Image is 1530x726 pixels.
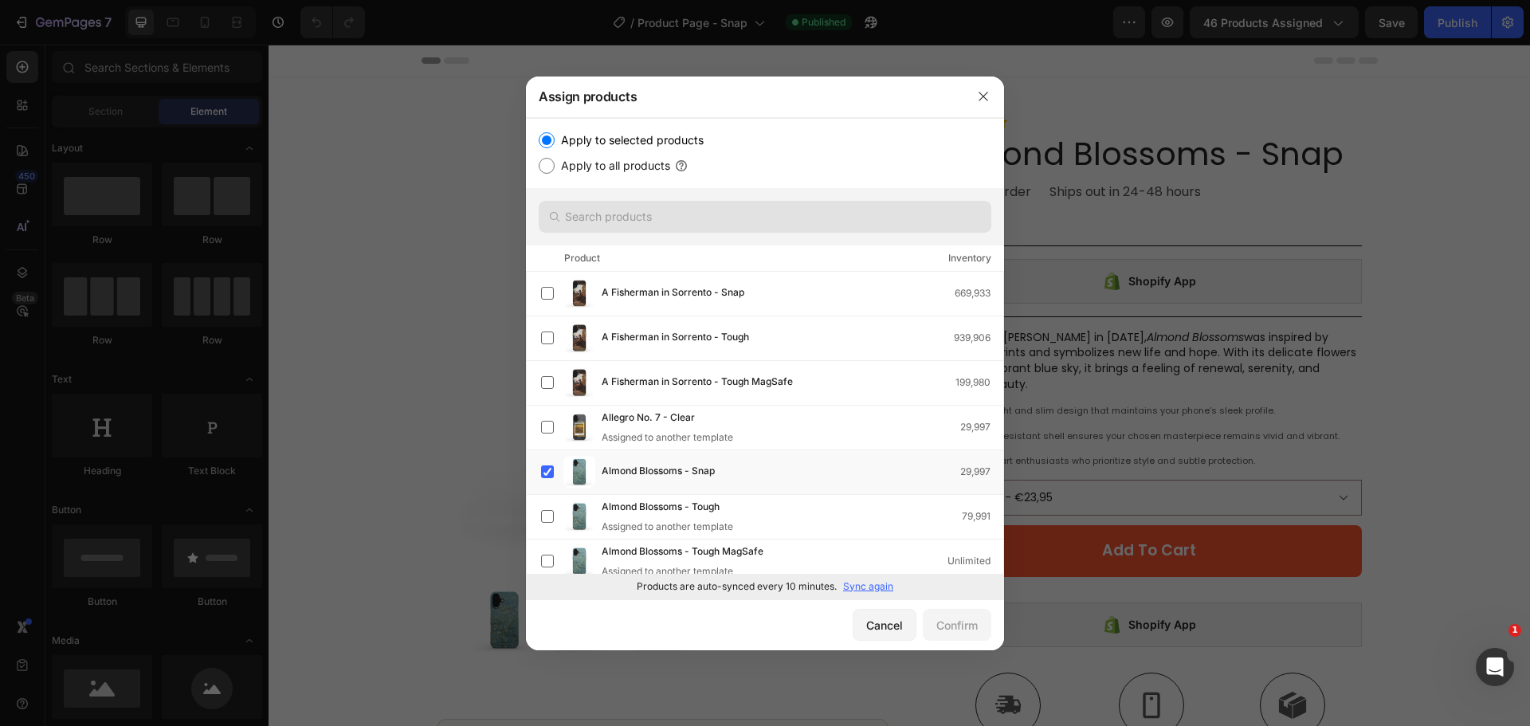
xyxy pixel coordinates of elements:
img: product-img [563,322,595,354]
div: 29,997 [960,464,1003,480]
span: 1 [1508,624,1521,637]
p: Ideal for art enthusiasts who prioritize style and subtle protection. [692,410,1071,423]
div: €23,95 [669,164,1093,188]
div: 669,933 [955,285,1003,301]
div: Unlimited [947,553,1003,569]
div: Assigned to another template [602,564,789,579]
div: Shopify App [860,571,928,590]
button: Cancel [853,609,916,641]
p: Scratch-resistant shell ensures your chosen masterpiece remains vivid and vibrant. [692,385,1071,398]
img: product-img [563,367,595,398]
div: Confirm [936,617,978,634]
div: Assign products [526,76,963,117]
input: Search products [539,201,991,233]
span: was inspired by Japanese prints and symbolizes new life and hope. With its delicate flowers again... [669,285,1088,347]
img: product-img [563,500,595,532]
span: Created by [PERSON_NAME] in [DATE], [669,285,878,300]
label: Apply to selected products [555,131,704,150]
p: Made to Order [670,136,771,159]
div: 939,906 [954,330,1003,346]
div: Assigned to another template [602,520,745,534]
img: product-img [563,277,595,309]
div: Shopify App [860,227,928,246]
img: product-img [563,545,595,577]
span: A Fisherman in Sorrento - Tough MagSafe [602,374,793,391]
span: Allegro No. 7 - Clear [602,410,695,427]
span: A Fisherman in Sorrento - Snap [602,285,744,302]
div: Add to cart [834,496,928,516]
div: 199,980 [955,375,1003,390]
h1: Almond Blossoms - Snap [669,87,1093,131]
iframe: Intercom live chat [1476,648,1514,686]
img: product-img [563,411,595,443]
p: Products are auto-synced every 10 minutes. [637,579,837,594]
em: Almond Blossoms [878,285,975,300]
div: /> [526,118,1004,599]
div: 29,997 [960,419,1003,435]
span: A Fisherman in Sorrento - Tough [602,329,749,347]
p: Lightweight and slim design that maintains your phone’s sleek profile. [692,359,1071,373]
div: 79,991 [962,508,1003,524]
span: Almond Blossoms - Snap [602,463,715,481]
div: Inventory [948,250,991,266]
img: product-img [563,456,595,488]
span: Almond Blossoms - Tough MagSafe [602,544,763,561]
p: Ships out in 24-48 hours [781,136,1092,159]
button: Add to cart [669,481,1093,532]
p: Sync again [843,579,893,594]
div: Product [564,250,600,266]
div: Assigned to another template [602,430,733,445]
div: Cancel [866,617,903,634]
span: Almond Blossoms - Tough [602,499,720,516]
button: Confirm [923,609,991,641]
label: Apply to all products [555,156,670,175]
